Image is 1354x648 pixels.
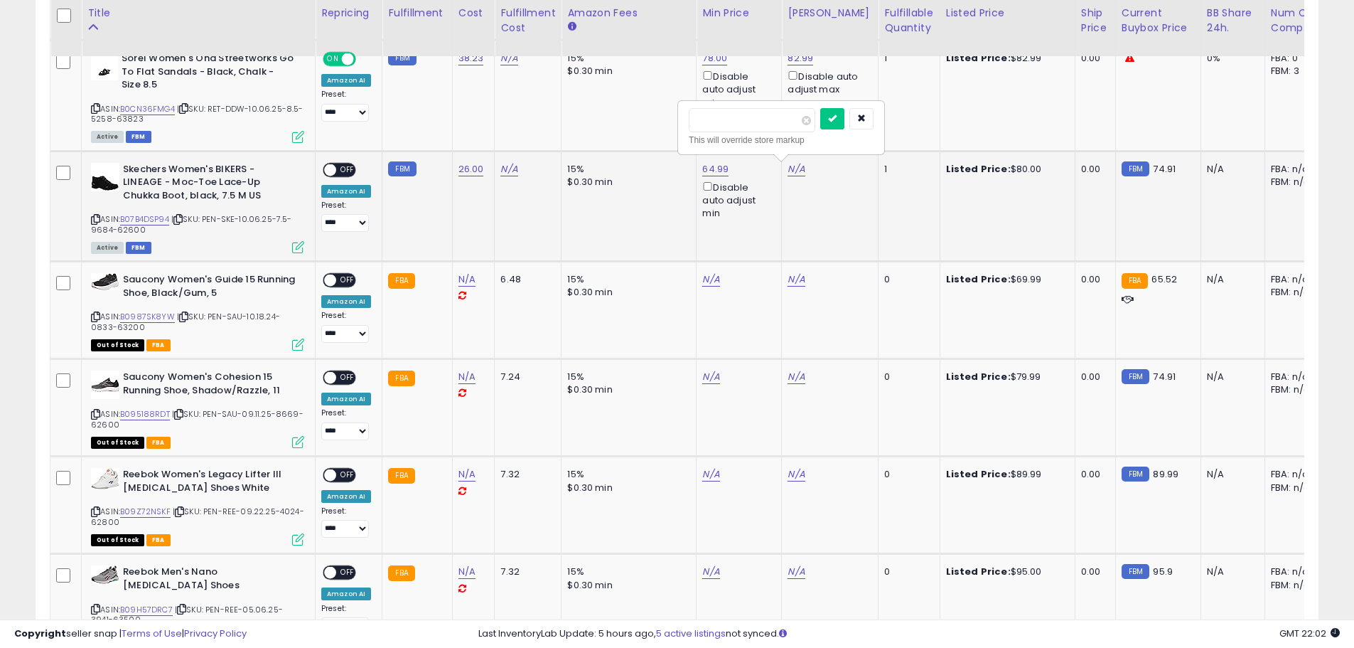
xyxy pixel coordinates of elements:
div: [PERSON_NAME] [788,6,872,21]
div: Current Buybox Price [1122,6,1195,36]
b: Listed Price: [946,272,1011,286]
div: FBM: n/a [1271,579,1318,592]
div: Num of Comp. [1271,6,1323,36]
b: Listed Price: [946,370,1011,383]
span: OFF [336,275,359,287]
small: Amazon Fees. [567,21,576,33]
div: Fulfillment [388,6,446,21]
div: ASIN: [91,273,304,349]
span: All listings currently available for purchase on Amazon [91,242,124,254]
div: 7.24 [500,371,550,383]
b: Skechers Women's BIKERS - LINEAGE - Moc-Toe Lace-Up Chukka Boot, black, 7.5 M US [123,163,296,206]
span: All listings currently available for purchase on Amazon [91,131,124,143]
div: $95.00 [946,565,1064,578]
div: Preset: [321,90,371,122]
div: Preset: [321,506,371,538]
div: Last InventoryLab Update: 5 hours ago, not synced. [478,627,1340,641]
a: N/A [788,467,805,482]
a: N/A [500,162,517,176]
div: 0.00 [1081,163,1105,176]
a: Terms of Use [122,627,182,640]
div: Preset: [321,311,371,343]
div: ASIN: [91,52,304,142]
div: 15% [567,273,685,286]
b: Reebok Men's Nano [MEDICAL_DATA] Shoes [123,565,296,595]
div: Preset: [321,604,371,636]
b: Saucony Women's Cohesion 15 Running Shoe, Shadow/Razzle, 11 [123,371,296,400]
span: FBA [146,534,171,546]
div: Preset: [321,201,371,233]
a: B07B4DSP94 [120,213,169,225]
span: | SKU: PEN-SKE-10.06.25-7.5-9684-62600 [91,213,292,235]
div: FBA: n/a [1271,163,1318,176]
a: B095188RDT [120,408,170,420]
div: N/A [1207,273,1254,286]
small: FBA [388,273,414,289]
div: 0.00 [1081,371,1105,383]
span: OFF [354,53,377,65]
div: $80.00 [946,163,1064,176]
div: $82.99 [946,52,1064,65]
a: 38.23 [458,51,484,65]
div: N/A [1207,468,1254,481]
a: B0987SK8YW [120,311,175,323]
div: This will override store markup [689,133,874,147]
span: OFF [336,164,359,176]
div: FBM: 3 [1271,65,1318,78]
div: 15% [567,565,685,578]
img: 31IWEAu7xyL._SL40_.jpg [91,163,119,191]
span: | SKU: PEN-REE-09.22.25-4024-62800 [91,506,304,527]
div: ASIN: [91,565,304,642]
div: 15% [567,468,685,481]
div: Amazon AI [321,295,371,308]
a: N/A [458,565,475,579]
span: All listings that are currently out of stock and unavailable for purchase on Amazon [91,534,144,546]
div: 0.00 [1081,468,1105,481]
div: $69.99 [946,273,1064,286]
div: 15% [567,371,685,383]
div: $79.99 [946,371,1064,383]
a: N/A [458,370,475,384]
span: All listings that are currently out of stock and unavailable for purchase on Amazon [91,339,144,351]
div: Min Price [702,6,775,21]
div: 0 [884,273,928,286]
div: N/A [1207,371,1254,383]
div: Disable auto adjust max [788,68,867,96]
div: $0.30 min [567,579,685,592]
div: Repricing [321,6,376,21]
div: ASIN: [91,371,304,447]
span: 2025-10-7 22:02 GMT [1279,627,1340,640]
a: B0CN36FMG4 [120,103,175,115]
div: ASIN: [91,163,304,253]
span: 74.91 [1153,370,1176,383]
img: 21FZhXIj6rL._SL40_.jpg [91,52,118,80]
small: FBA [388,468,414,484]
div: Disable auto adjust min [702,179,770,221]
div: Amazon AI [321,74,371,87]
small: FBM [1122,467,1149,482]
span: | SKU: PEN-REE-05.06.25-3941-63500 [91,604,283,625]
span: 89.99 [1153,467,1178,481]
div: 6.48 [500,273,550,286]
div: $0.30 min [567,65,685,78]
div: FBM: n/a [1271,482,1318,494]
span: All listings that are currently out of stock and unavailable for purchase on Amazon [91,437,144,449]
span: | SKU: RET-DDW-10.06.25-8.5-5258-63823 [91,103,303,124]
div: BB Share 24h. [1207,6,1259,36]
div: Amazon AI [321,393,371,405]
div: Disable auto adjust min [702,68,770,110]
a: N/A [500,51,517,65]
a: N/A [702,565,719,579]
div: FBA: n/a [1271,371,1318,383]
b: Sorel Women's Ona Streetworks Go To Flat Sandals - Black, Chalk - Size 8.5 [122,52,294,95]
div: Fulfillable Quantity [884,6,933,36]
div: 7.32 [500,565,550,578]
span: 65.52 [1151,272,1177,286]
a: N/A [788,565,805,579]
a: 5 active listings [656,627,726,640]
img: 41DFmaP+LBL._SL40_.jpg [91,565,119,584]
a: N/A [702,272,719,287]
div: Amazon AI [321,185,371,198]
div: 1 [884,52,928,65]
div: $0.30 min [567,482,685,494]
